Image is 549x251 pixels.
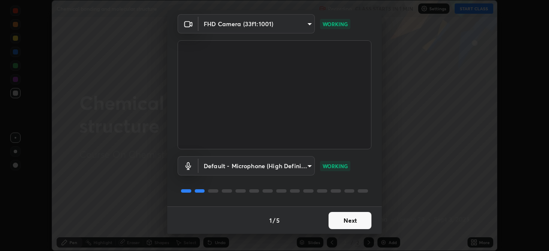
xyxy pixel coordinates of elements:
div: FHD Camera (33f1:1001) [199,156,315,175]
p: WORKING [323,162,348,170]
div: FHD Camera (33f1:1001) [199,14,315,33]
button: Next [329,212,371,229]
h4: 1 [269,216,272,225]
h4: 5 [276,216,280,225]
p: WORKING [323,20,348,28]
h4: / [273,216,275,225]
